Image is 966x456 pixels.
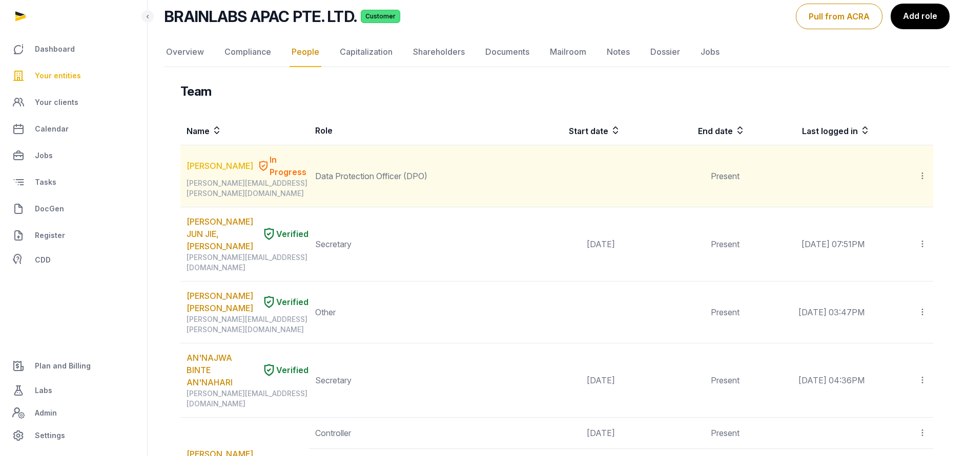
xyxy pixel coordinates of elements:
[8,170,139,194] a: Tasks
[35,384,52,397] span: Labs
[35,149,53,162] span: Jobs
[309,418,496,449] td: Controller
[187,388,309,409] div: [PERSON_NAME][EMAIL_ADDRESS][DOMAIN_NAME]
[222,37,273,67] a: Compliance
[187,352,258,388] a: AN'NAJWA BINTE AN'NAHARI
[698,37,722,67] a: Jobs
[187,215,258,252] a: [PERSON_NAME] JUN JIE, [PERSON_NAME]
[8,423,139,448] a: Settings
[276,364,309,376] span: Verified
[621,116,746,145] th: End date
[35,70,81,82] span: Your entities
[891,4,950,29] a: Add role
[309,207,496,281] td: Secretary
[309,116,496,145] th: Role
[801,239,865,249] span: [DATE] 07:51PM
[35,203,64,215] span: DocGen
[605,37,632,67] a: Notes
[164,37,206,67] a: Overview
[8,143,139,168] a: Jobs
[35,429,65,442] span: Settings
[798,375,865,385] span: [DATE] 04:36PM
[796,4,882,29] button: Pull from ACRA
[8,90,139,115] a: Your clients
[711,307,739,317] span: Present
[309,145,496,207] td: Data Protection Officer (DPO)
[496,207,621,281] td: [DATE]
[496,116,621,145] th: Start date
[187,160,253,172] a: [PERSON_NAME]
[411,37,467,67] a: Shareholders
[276,228,309,240] span: Verified
[35,407,57,419] span: Admin
[309,343,496,418] td: Secretary
[290,37,321,67] a: People
[8,37,139,61] a: Dashboard
[8,403,139,423] a: Admin
[35,43,75,55] span: Dashboard
[187,314,309,335] div: [PERSON_NAME][EMAIL_ADDRESS][PERSON_NAME][DOMAIN_NAME]
[8,197,139,221] a: DocGen
[798,307,865,317] span: [DATE] 03:47PM
[548,37,588,67] a: Mailroom
[180,83,212,100] h3: Team
[8,354,139,378] a: Plan and Billing
[276,296,309,308] span: Verified
[8,250,139,270] a: CDD
[711,171,739,181] span: Present
[8,378,139,403] a: Labs
[270,154,309,178] span: In Progress
[35,254,51,266] span: CDD
[496,343,621,418] td: [DATE]
[35,360,91,372] span: Plan and Billing
[180,116,309,145] th: Name
[483,37,531,67] a: Documents
[746,116,871,145] th: Last logged in
[35,176,56,188] span: Tasks
[8,63,139,88] a: Your entities
[309,281,496,343] td: Other
[8,117,139,141] a: Calendar
[35,123,69,135] span: Calendar
[711,428,739,438] span: Present
[187,252,309,273] div: [PERSON_NAME][EMAIL_ADDRESS][DOMAIN_NAME]
[187,290,258,314] a: [PERSON_NAME] [PERSON_NAME]
[711,375,739,385] span: Present
[164,37,950,67] nav: Tabs
[711,239,739,249] span: Present
[164,7,357,26] h2: BRAINLABS APAC PTE. LTD.
[338,37,395,67] a: Capitalization
[8,223,139,248] a: Register
[35,229,65,242] span: Register
[35,96,78,108] span: Your clients
[496,418,621,449] td: [DATE]
[187,178,309,199] div: [PERSON_NAME][EMAIL_ADDRESS][PERSON_NAME][DOMAIN_NAME]
[648,37,682,67] a: Dossier
[361,10,400,23] span: Customer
